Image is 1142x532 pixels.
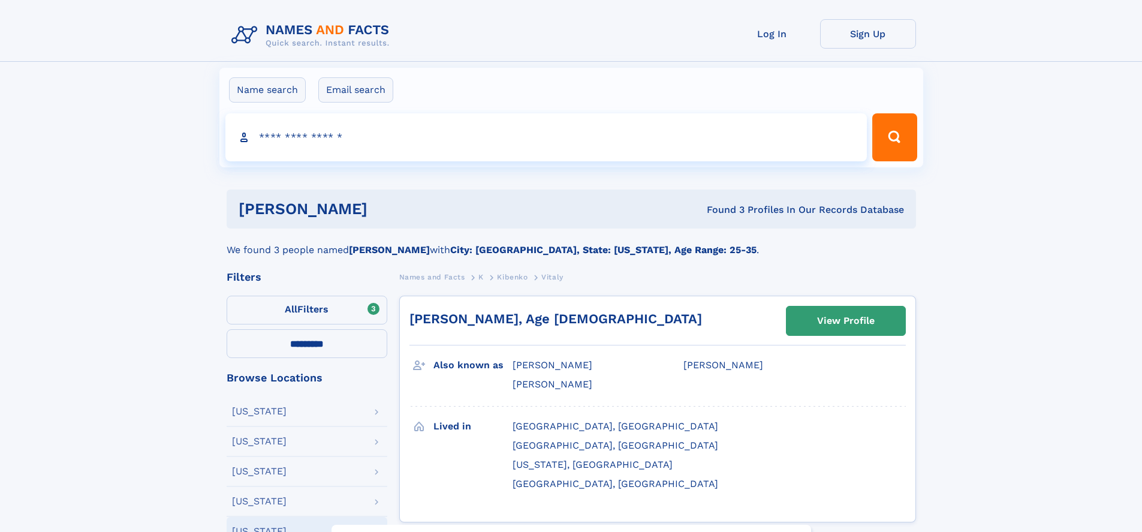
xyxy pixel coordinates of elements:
[513,459,673,470] span: [US_STATE], [GEOGRAPHIC_DATA]
[450,244,757,256] b: City: [GEOGRAPHIC_DATA], State: [US_STATE], Age Range: 25-35
[232,497,287,506] div: [US_STATE]
[239,202,537,217] h1: [PERSON_NAME]
[227,272,387,282] div: Filters
[513,378,592,390] span: [PERSON_NAME]
[227,296,387,324] label: Filters
[232,467,287,476] div: [US_STATE]
[478,273,484,281] span: K
[225,113,867,161] input: search input
[497,273,528,281] span: Kibenko
[433,355,513,375] h3: Also known as
[820,19,916,49] a: Sign Up
[541,273,564,281] span: Vitaly
[227,229,916,257] div: We found 3 people named with .
[232,407,287,416] div: [US_STATE]
[478,269,484,284] a: K
[399,269,465,284] a: Names and Facts
[227,372,387,383] div: Browse Locations
[227,19,399,52] img: Logo Names and Facts
[724,19,820,49] a: Log In
[872,113,917,161] button: Search Button
[787,306,905,335] a: View Profile
[513,440,718,451] span: [GEOGRAPHIC_DATA], [GEOGRAPHIC_DATA]
[537,203,904,217] div: Found 3 Profiles In Our Records Database
[683,359,763,371] span: [PERSON_NAME]
[409,311,702,326] a: [PERSON_NAME], Age [DEMOGRAPHIC_DATA]
[513,478,718,489] span: [GEOGRAPHIC_DATA], [GEOGRAPHIC_DATA]
[349,244,430,256] b: [PERSON_NAME]
[232,437,287,446] div: [US_STATE]
[513,359,592,371] span: [PERSON_NAME]
[817,307,875,335] div: View Profile
[229,77,306,103] label: Name search
[285,303,297,315] span: All
[497,269,528,284] a: Kibenko
[318,77,393,103] label: Email search
[433,416,513,437] h3: Lived in
[513,420,718,432] span: [GEOGRAPHIC_DATA], [GEOGRAPHIC_DATA]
